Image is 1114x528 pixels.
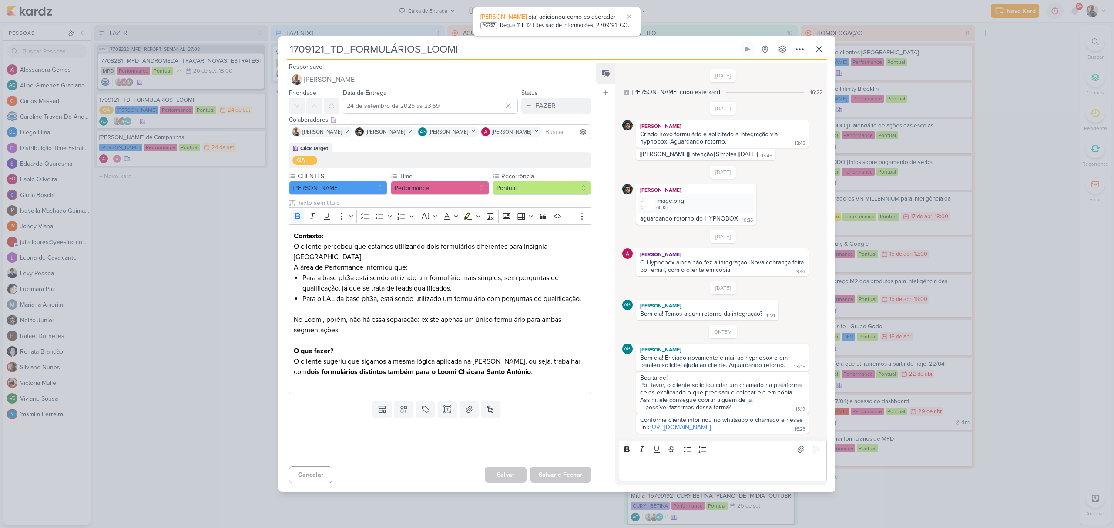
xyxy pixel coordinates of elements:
span: [PERSON_NAME] [429,128,468,136]
div: [PERSON_NAME] [638,186,755,194]
button: [PERSON_NAME] [289,72,591,87]
label: CLIENTES [297,172,387,181]
div: Bom dia! Enviado novamente e-mail ao hypnobox e em paraleo solicitei ajuda ao cliente. Aguardando... [640,354,789,369]
div: Bom dia! Temos algum retorno da integração? [640,310,762,317]
div: 16:25 [795,426,805,433]
div: image.png [656,196,684,205]
a: [URL][DOMAIN_NAME] [651,424,711,431]
span: [PERSON_NAME] [302,128,342,136]
div: [PERSON_NAME] [638,250,807,259]
div: Click Target [300,144,328,152]
button: [PERSON_NAME] [289,181,387,195]
div: Editor toolbar [289,207,591,224]
input: Select a date [343,98,518,114]
div: Colaboradores [289,115,591,124]
label: Prioridade [289,89,316,97]
img: Nelito Junior [622,184,633,194]
label: Data de Entrega [343,89,386,97]
div: Régua 11 E 12 | Revisão de Informações_2709191_GODOI_EMAIL MARKETING_OUTUBRO [500,21,634,30]
div: 15:19 [795,406,805,413]
div: 13:05 [794,364,805,371]
div: image.png [638,194,755,213]
div: aguardando retorno do HYPNOBOX [640,215,738,222]
div: Aline Gimenez Graciano [418,127,427,136]
div: [PERSON_NAME] [638,122,807,130]
span: [PERSON_NAME] [480,13,527,20]
input: Texto sem título [296,198,591,207]
img: Alessandra Gomes [481,127,490,136]
label: Recorrência [500,172,591,181]
span: [PERSON_NAME] [492,128,531,136]
div: É possível fazermos dessa forma? [640,404,731,411]
div: Ligar relógio [744,46,751,53]
img: Nelito Junior [622,120,633,130]
div: [PERSON_NAME] [638,301,777,310]
span: o(a) adicionou como colaborador [528,13,616,20]
p: AG [420,130,426,134]
div: 66 KB [656,204,684,211]
div: FAZER [535,100,556,111]
button: Performance [391,181,489,195]
div: Editor editing area: main [289,224,591,394]
div: Editor editing area: main [619,458,827,481]
div: 13:45 [762,153,772,160]
div: Aline Gimenez Graciano [622,344,633,354]
button: FAZER [521,98,591,114]
strong: O que fazer? [294,347,333,355]
div: Editor toolbar [619,441,827,458]
label: Responsável [289,63,324,70]
div: Criado novo formulário e solicitado a integração via hypnobox. Aguardando retorno. [640,130,779,145]
div: 10:26 [742,217,753,224]
span: [PERSON_NAME] [304,74,356,85]
button: Cancelar [289,466,332,483]
strong: dois formulários distintos também para o Loomi Chácara Santo Antônio [307,368,531,376]
strong: Contexto: [294,232,323,241]
img: Iara Santos [292,127,301,136]
span: [PERSON_NAME] [366,128,405,136]
input: Buscar [544,127,589,137]
div: 9:46 [796,268,805,275]
p: No Loomi, porém, não há essa separação: existe apenas um único formulário para ambas segmentações. [294,304,586,335]
div: 16:22 [810,88,822,96]
div: 13:45 [795,140,805,147]
li: Para a base ph3a está sendo utilizado um formulário mais simples, sem perguntas de qualificação, ... [302,273,586,294]
div: [PERSON_NAME] [638,345,807,354]
div: O Hypnobox ainda não fez a integração. Nova cobrança feita por email, com o cliente em cópia [640,259,805,274]
div: [PERSON_NAME] criou este kard [632,87,720,97]
div: Por favor, o cliente solicitou criar um chamado na plataforma deles explicando o que precisam e c... [640,381,805,404]
li: Para o LAL da base ph3a, está sendo utilizado um formulário com perguntas de qualificação. [302,294,586,304]
img: Nelito Junior [355,127,364,136]
div: AG757 [480,22,497,29]
input: Kard Sem Título [287,41,738,57]
div: 11:21 [766,312,775,319]
p: AG [624,303,631,307]
div: [[PERSON_NAME]][Intenção][Simples][[DATE]] [640,150,758,158]
p: O cliente percebeu que estamos utilizando dois formulários diferentes para Insígnia [GEOGRAPHIC_D... [294,231,586,262]
img: bryBfEkzVJyxb0w2EbopoygxCszDyZwHbFVEuH1S.png [641,198,654,210]
div: QA [297,156,305,165]
img: Alessandra Gomes [622,248,633,259]
img: Iara Santos [292,74,302,85]
button: Pontual [493,181,591,195]
div: Boa tarde! [640,374,805,381]
p: O cliente sugeriu que sigamos a mesma lógica aplicada na [PERSON_NAME], ou seja, trabalhar com . [294,346,586,388]
p: A área de Performance informou que: [294,262,586,273]
label: Status [521,89,538,97]
label: Time [399,172,489,181]
div: Conforme cliente informou no whatsapp o chamado é nesse link: [640,416,805,431]
div: Aline Gimenez Graciano [622,300,633,310]
p: AG [624,347,631,351]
